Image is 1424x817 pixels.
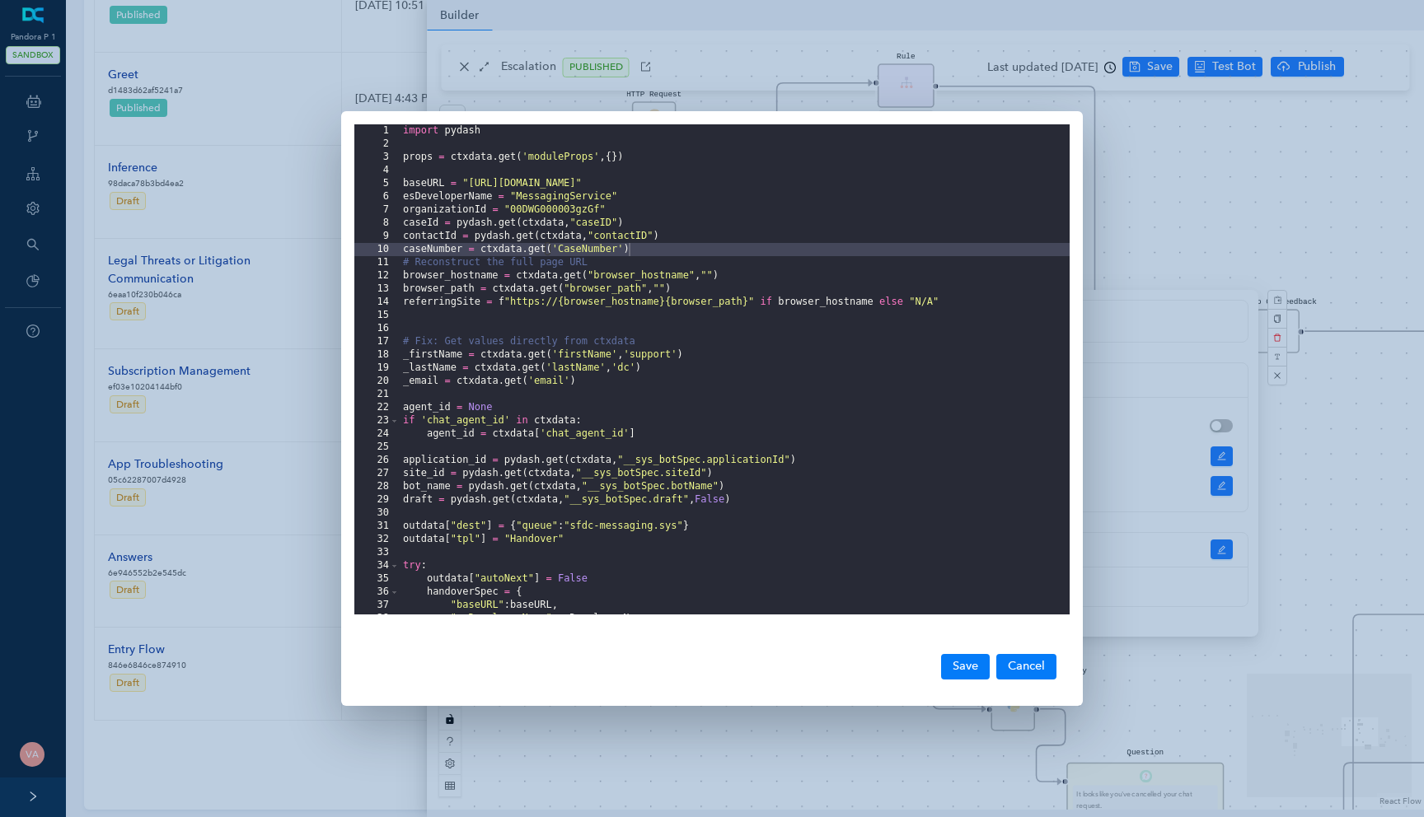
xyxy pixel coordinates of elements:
div: 1 [354,124,400,138]
div: 33 [354,546,400,559]
div: 16 [354,322,400,335]
button: Save [941,654,990,679]
div: 15 [354,309,400,322]
div: 26 [354,454,400,467]
div: 29 [354,493,400,507]
div: 20 [354,375,400,388]
div: 11 [354,256,400,269]
div: 22 [354,401,400,414]
div: 25 [354,441,400,454]
div: 17 [354,335,400,348]
div: 38 [354,612,400,625]
div: 35 [354,572,400,586]
div: 12 [354,269,400,282]
div: 9 [354,230,400,243]
div: 32 [354,533,400,546]
div: 4 [354,164,400,177]
div: 31 [354,520,400,533]
div: 28 [354,480,400,493]
div: 18 [354,348,400,362]
div: 13 [354,282,400,296]
div: 8 [354,217,400,230]
div: 10 [354,243,400,256]
div: 3 [354,151,400,164]
div: 6 [354,190,400,203]
div: 5 [354,177,400,190]
div: 14 [354,296,400,309]
button: Cancel [996,654,1056,679]
div: 19 [354,362,400,375]
div: 24 [354,427,400,441]
div: 23 [354,414,400,427]
div: 2 [354,138,400,151]
div: 7 [354,203,400,217]
div: 36 [354,586,400,599]
div: 34 [354,559,400,572]
div: 30 [354,507,400,520]
div: 37 [354,599,400,612]
div: 27 [354,467,400,480]
div: 21 [354,388,400,401]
